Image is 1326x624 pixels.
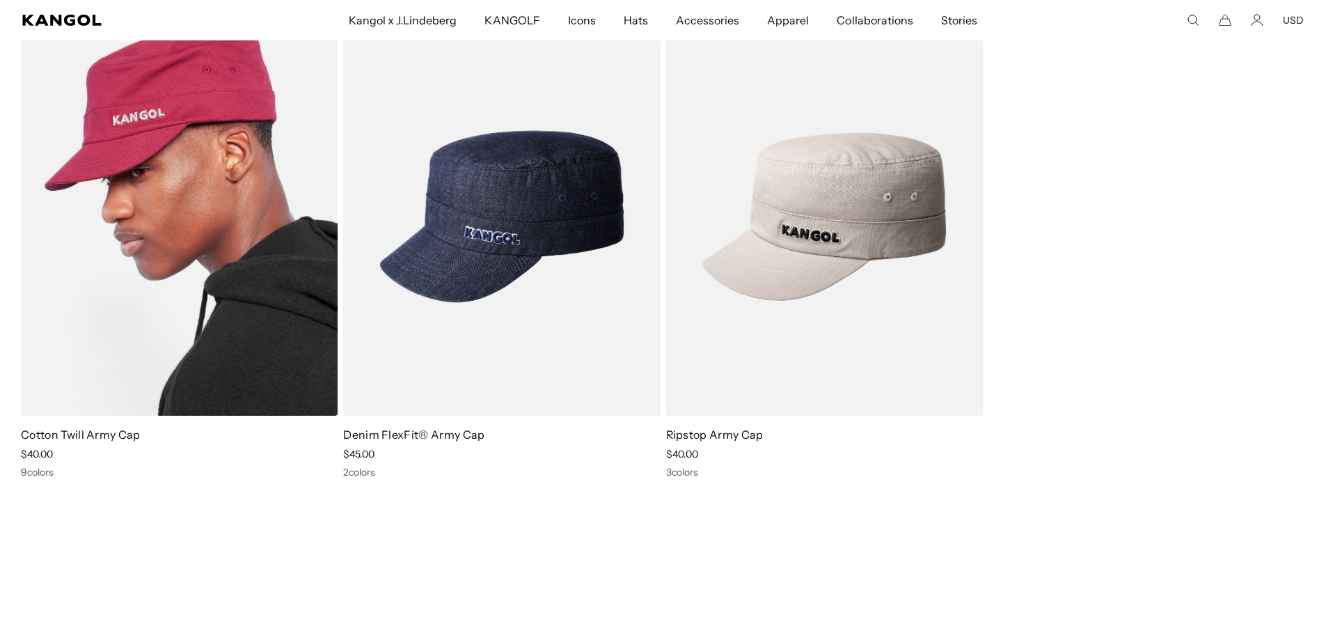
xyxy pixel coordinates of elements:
button: Cart [1219,14,1231,26]
a: Account [1251,14,1263,26]
div: 3 colors [666,466,983,478]
a: Denim FlexFit® Army Cap [343,428,484,442]
img: Ripstop Army Cap [666,17,983,416]
img: Denim FlexFit® Army Cap [343,17,660,416]
a: Kangol [22,15,230,26]
img: Cotton Twill Army Cap [21,17,338,416]
a: Cotton Twill Army Cap [21,428,141,442]
button: USD [1283,14,1304,26]
summary: Search here [1187,14,1199,26]
div: 2 colors [343,466,660,478]
a: Ripstop Army Cap [666,428,764,442]
span: $45.00 [343,448,374,460]
div: 9 colors [21,466,338,478]
span: $40.00 [21,448,53,460]
span: $40.00 [666,448,698,460]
